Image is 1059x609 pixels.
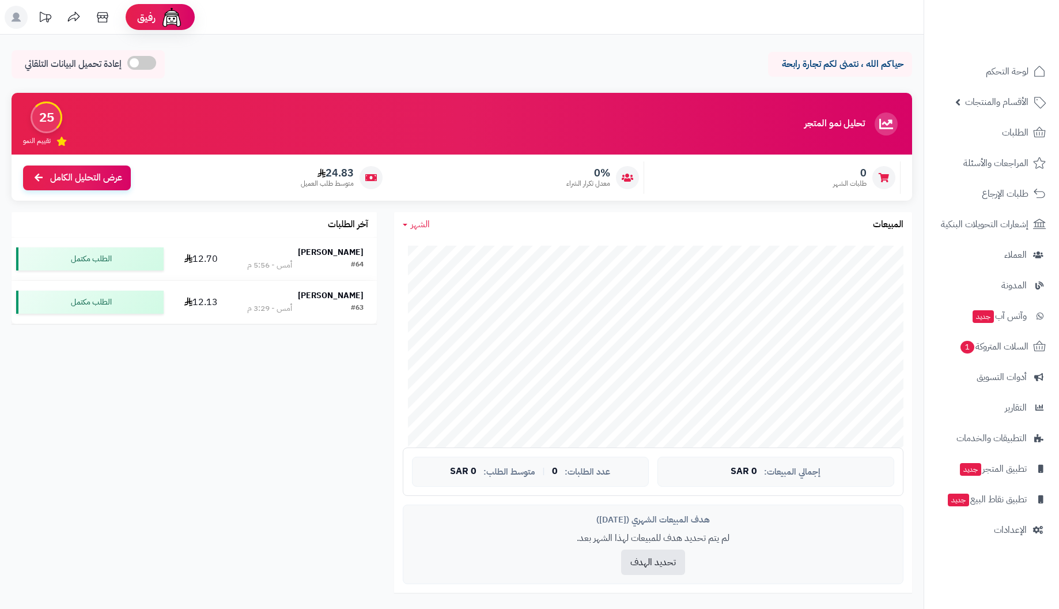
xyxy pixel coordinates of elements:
span: السلات المتروكة [959,339,1028,355]
span: أدوات التسويق [977,369,1027,385]
span: 1 [960,341,974,354]
a: وآتس آبجديد [931,302,1052,330]
span: رفيق [137,10,156,24]
a: التقارير [931,394,1052,422]
span: لوحة التحكم [986,63,1028,80]
h3: آخر الطلبات [328,220,368,230]
a: تطبيق نقاط البيعجديد [931,486,1052,513]
span: طلبات الشهر [833,179,867,189]
a: لوحة التحكم [931,58,1052,85]
span: العملاء [1004,247,1027,263]
span: جديد [948,494,969,506]
a: أدوات التسويق [931,363,1052,391]
img: logo-2.png [981,29,1048,54]
p: حياكم الله ، نتمنى لكم تجارة رابحة [777,58,903,71]
span: جديد [960,463,981,476]
h3: المبيعات [873,220,903,230]
span: عرض التحليل الكامل [50,171,122,185]
span: الطلبات [1002,125,1028,141]
img: ai-face.png [160,6,183,29]
td: 12.70 [168,238,234,280]
span: إجمالي المبيعات: [764,467,820,477]
a: المراجعات والأسئلة [931,149,1052,177]
strong: [PERSON_NAME] [298,290,364,302]
strong: [PERSON_NAME] [298,246,364,258]
a: تحديثات المنصة [31,6,59,32]
span: المدونة [1001,277,1027,294]
div: هدف المبيعات الشهري ([DATE]) [412,514,894,526]
div: أمس - 3:29 م [247,303,292,314]
a: المدونة [931,272,1052,299]
div: #64 [351,260,364,271]
p: لم يتم تحديد هدف للمبيعات لهذا الشهر بعد. [412,532,894,545]
span: التطبيقات والخدمات [956,430,1027,446]
a: طلبات الإرجاع [931,180,1052,208]
span: تطبيق نقاط البيع [947,491,1027,507]
span: وآتس آب [971,308,1027,324]
span: التقارير [1005,400,1027,416]
a: التطبيقات والخدمات [931,424,1052,452]
a: إشعارات التحويلات البنكية [931,210,1052,238]
div: أمس - 5:56 م [247,260,292,271]
span: معدل تكرار الشراء [566,179,610,189]
span: إعادة تحميل البيانات التلقائي [25,58,122,71]
span: إشعارات التحويلات البنكية [941,216,1028,232]
a: السلات المتروكة1 [931,333,1052,360]
span: 24.83 [301,167,354,179]
button: تحديد الهدف [621,550,685,575]
span: الإعدادات [994,522,1027,538]
div: الطلب مكتمل [16,247,164,270]
span: متوسط طلب العميل [301,179,354,189]
span: 0 [833,167,867,179]
span: 0 SAR [450,467,476,477]
span: عدد الطلبات: [565,467,610,477]
span: 0 SAR [731,467,757,477]
span: 0 [552,467,558,477]
a: العملاء [931,241,1052,269]
span: الشهر [411,217,430,231]
span: طلبات الإرجاع [982,186,1028,202]
span: | [542,467,545,476]
span: الأقسام والمنتجات [965,94,1028,110]
div: الطلب مكتمل [16,291,164,314]
span: تقييم النمو [23,136,51,146]
a: الإعدادات [931,516,1052,544]
span: تطبيق المتجر [959,461,1027,477]
div: #63 [351,303,364,314]
a: الشهر [403,218,430,231]
a: تطبيق المتجرجديد [931,455,1052,483]
span: 0% [566,167,610,179]
span: متوسط الطلب: [483,467,535,477]
a: الطلبات [931,119,1052,146]
h3: تحليل نمو المتجر [804,119,865,129]
span: المراجعات والأسئلة [963,155,1028,171]
td: 12.13 [168,281,234,324]
a: عرض التحليل الكامل [23,166,131,190]
span: جديد [973,310,994,323]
